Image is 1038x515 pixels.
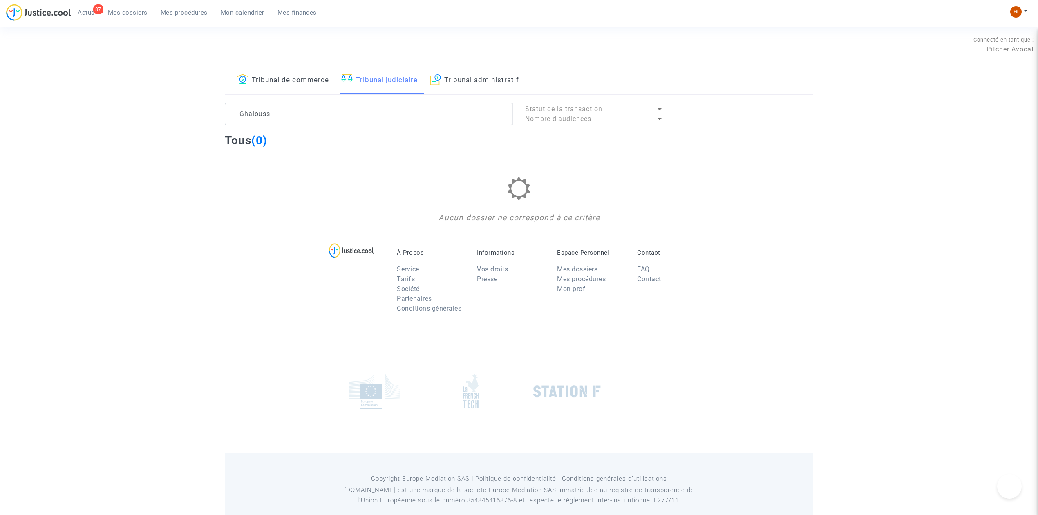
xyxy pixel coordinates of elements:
img: french_tech.png [463,374,479,409]
a: Mes procédures [557,275,606,283]
div: Aucun dossier ne correspond à ce critère [225,212,813,224]
img: fc99b196863ffcca57bb8fe2645aafd9 [1010,6,1022,18]
a: Mes dossiers [557,265,597,273]
a: Presse [477,275,497,283]
p: À Propos [397,249,465,256]
img: stationf.png [533,385,601,398]
a: Tribunal de commerce [237,67,329,94]
p: Copyright Europe Mediation SAS l Politique de confidentialité l Conditions générales d’utilisa... [333,474,705,484]
span: Statut de la transaction [525,105,602,113]
p: Informations [477,249,545,256]
img: logo-lg.svg [329,243,374,258]
a: Mes finances [271,7,323,19]
p: Contact [637,249,705,256]
span: Mes procédures [161,9,208,16]
span: Mon calendrier [221,9,264,16]
span: Mes dossiers [108,9,148,16]
img: icon-archive.svg [430,74,441,85]
div: 87 [93,4,103,14]
a: Mes dossiers [101,7,154,19]
a: Mon calendrier [214,7,271,19]
span: Mes finances [277,9,317,16]
span: Actus [78,9,95,16]
a: Conditions générales [397,305,461,312]
span: (0) [251,134,267,147]
img: icon-faciliter-sm.svg [341,74,353,85]
iframe: Help Scout Beacon - Open [997,474,1022,499]
img: jc-logo.svg [6,4,71,21]
a: Mes procédures [154,7,214,19]
a: Société [397,285,420,293]
a: Vos droits [477,265,508,273]
a: Tarifs [397,275,415,283]
a: Mon profil [557,285,589,293]
img: europe_commision.png [349,374,400,409]
span: Connecté en tant que : [973,37,1034,43]
a: Service [397,265,419,273]
a: Tribunal judiciaire [341,67,418,94]
a: FAQ [637,265,650,273]
a: Partenaires [397,295,432,302]
p: [DOMAIN_NAME] est une marque de la société Europe Mediation SAS immatriculée au registre de tr... [333,485,705,506]
a: 87Actus [71,7,101,19]
a: Contact [637,275,661,283]
img: icon-banque.svg [237,74,248,85]
h2: Tous [225,133,267,148]
p: Espace Personnel [557,249,625,256]
a: Tribunal administratif [430,67,519,94]
span: Nombre d'audiences [525,115,591,123]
